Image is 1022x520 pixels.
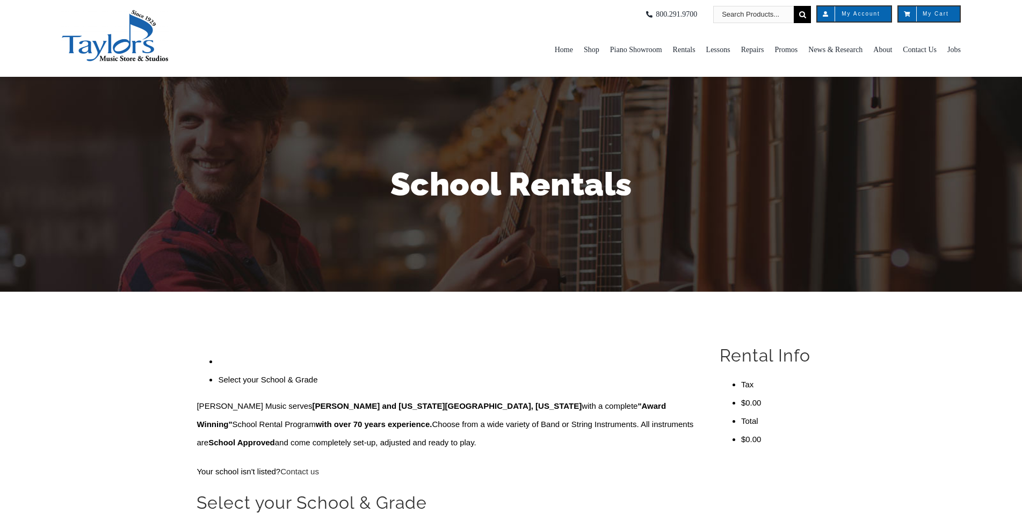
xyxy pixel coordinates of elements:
[197,463,694,481] p: Your school isn't listed?
[313,400,582,411] strong: [PERSON_NAME] and [US_STATE][GEOGRAPHIC_DATA], [US_STATE]
[673,41,695,58] span: Rentals
[741,393,825,411] li: $0.00
[643,5,697,23] a: 800.291.9700
[947,41,961,58] span: Jobs
[208,437,275,447] strong: School Approved
[555,23,573,76] a: Home
[610,41,662,58] span: Piano Showroom
[903,23,937,76] a: Contact Us
[218,370,694,388] li: Select your School & Grade
[197,492,694,514] h2: Select your School & Grade
[897,5,961,23] a: My Cart
[903,41,937,58] span: Contact Us
[873,23,892,76] a: About
[673,23,695,76] a: Rentals
[947,23,961,76] a: Jobs
[656,5,697,23] span: 800.291.9700
[584,41,599,58] span: Shop
[706,23,730,76] a: Lessons
[197,396,694,451] p: [PERSON_NAME] Music serves with a complete School Rental Program Choose from a wide variety of Ba...
[741,23,764,76] a: Repairs
[280,466,319,477] a: Contact us
[816,5,892,23] a: My Account
[808,41,862,58] span: News & Research
[909,11,949,17] span: My Cart
[61,8,169,19] a: taylors-music-store-west-chester
[706,41,730,58] span: Lessons
[197,161,825,206] h1: School Rentals
[873,41,892,58] span: About
[295,23,961,76] nav: Main Menu
[720,344,825,366] h2: Rental Info
[584,23,599,76] a: Shop
[774,41,798,58] span: Promos
[794,5,811,23] input: Search
[741,411,825,430] li: Total
[741,430,825,448] li: $0.00
[828,11,880,17] span: My Account
[808,23,862,76] a: News & Research
[316,418,432,429] strong: with over 70 years experience.
[610,23,662,76] a: Piano Showroom
[555,41,573,58] span: Home
[295,5,961,23] nav: Top Right
[774,23,798,76] a: Promos
[741,41,764,58] span: Repairs
[713,5,794,23] input: Search Products...
[741,375,825,393] li: Tax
